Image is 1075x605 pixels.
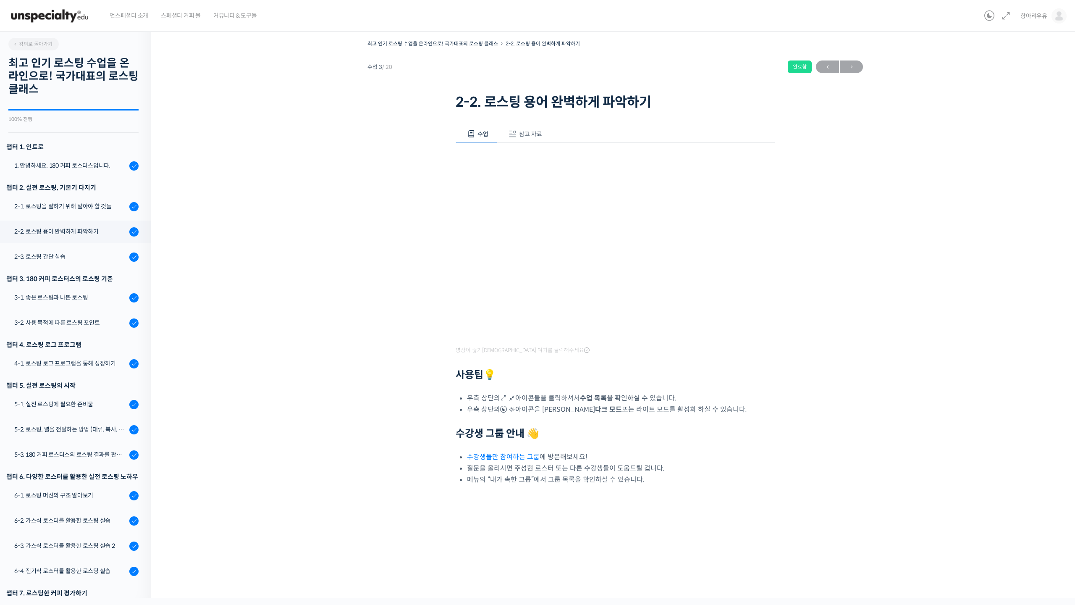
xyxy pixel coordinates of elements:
span: 항아리우유 [1020,12,1047,20]
div: 3-1. 좋은 로스팅과 나쁜 로스팅 [14,293,127,302]
span: / 20 [382,63,392,71]
h2: 최고 인기 로스팅 수업을 온라인으로! 국가대표의 로스팅 클래스 [8,57,139,96]
a: 최고 인기 로스팅 수업을 온라인으로! 국가대표의 로스팅 클래스 [367,40,498,47]
span: 수업 3 [367,64,392,70]
span: → [840,61,863,73]
a: ←이전 [816,60,839,73]
b: 다크 모드 [595,405,622,414]
div: 2-1. 로스팅을 잘하기 위해 알아야 할 것들 [14,202,127,211]
li: 우측 상단의 아이콘들을 클릭하셔서 을 확인하실 수 있습니다. [467,392,775,404]
div: 3-2. 사용 목적에 따른 로스팅 포인트 [14,318,127,327]
div: 챕터 6. 다양한 로스터를 활용한 실전 로스팅 노하우 [6,471,139,482]
b: 수업 목록 [580,394,607,402]
div: 2-2. 로스팅 용어 완벽하게 파악하기 [14,227,127,236]
div: 챕터 2. 실전 로스팅, 기본기 다지기 [6,182,139,193]
div: 6-1. 로스팅 머신의 구조 알아보기 [14,491,127,500]
h1: 2-2. 로스팅 용어 완벽하게 파악하기 [456,94,775,110]
strong: 수강생 그룹 안내 👋 [456,427,539,440]
div: 6-3. 가스식 로스터를 활용한 로스팅 실습 2 [14,541,127,550]
strong: 사용팁 [456,368,496,381]
div: 챕터 3. 180 커피 로스터스의 로스팅 기준 [6,273,139,284]
div: 챕터 7. 로스팅한 커피 평가하기 [6,587,139,599]
li: 질문을 올리시면 주성현 로스터 또는 다른 수강생들이 도움드릴 겁니다. [467,463,775,474]
div: 5-2. 로스팅, 열을 전달하는 방법 (대류, 복사, 전도) [14,425,127,434]
span: 영상이 끊기[DEMOGRAPHIC_DATA] 여기를 클릭해주세요 [456,347,590,354]
a: 수강생들만 참여하는 그룹 [467,452,540,461]
div: 5-1. 실전 로스팅에 필요한 준비물 [14,400,127,409]
strong: 💡 [483,368,496,381]
span: 수업 [477,130,488,138]
li: 우측 상단의 아이콘을 [PERSON_NAME] 또는 라이트 모드를 활성화 하실 수 있습니다. [467,404,775,415]
div: 6-2. 가스식 로스터를 활용한 로스팅 실습 [14,516,127,525]
span: 참고 자료 [519,130,542,138]
a: 2-2. 로스팅 용어 완벽하게 파악하기 [506,40,580,47]
span: 강의로 돌아가기 [13,41,52,47]
div: 챕터 5. 실전 로스팅의 시작 [6,380,139,391]
div: 1. 안녕하세요, 180 커피 로스터스입니다. [14,161,127,170]
div: 완료함 [788,60,812,73]
div: 4-1. 로스팅 로그 프로그램을 통해 성장하기 [14,359,127,368]
li: 에 방문해보세요! [467,451,775,463]
div: 6-4. 전기식 로스터를 활용한 로스팅 실습 [14,566,127,576]
li: 메뉴의 “내가 속한 그룹”에서 그룹 목록을 확인하실 수 있습니다. [467,474,775,485]
a: 강의로 돌아가기 [8,38,59,50]
div: 5-3. 180 커피 로스터스의 로스팅 결과를 판단하는 노하우 [14,450,127,459]
div: 챕터 4. 로스팅 로그 프로그램 [6,339,139,350]
h3: 챕터 1. 인트로 [6,141,139,153]
div: 2-3. 로스팅 간단 실습 [14,252,127,261]
div: 100% 진행 [8,117,139,122]
a: 다음→ [840,60,863,73]
span: ← [816,61,839,73]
